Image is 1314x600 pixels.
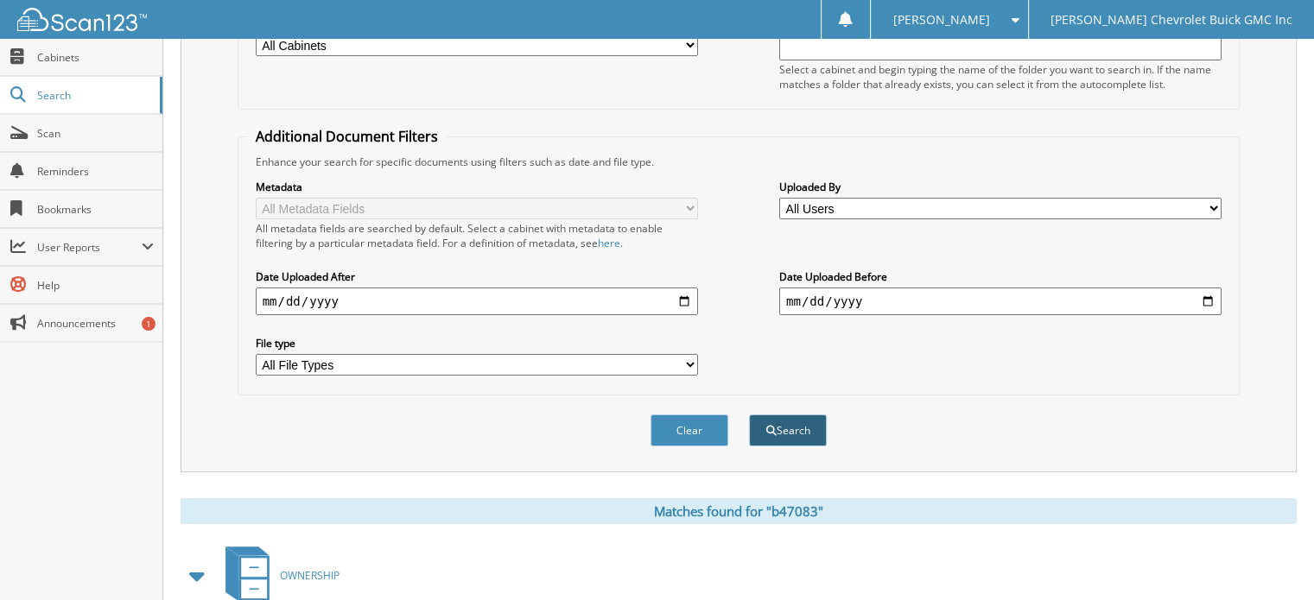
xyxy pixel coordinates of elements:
button: Search [749,414,827,446]
div: Matches found for "b47083" [181,498,1297,524]
span: Help [37,278,154,293]
legend: Additional Document Filters [247,127,447,146]
button: Clear [651,414,728,446]
span: Search [37,88,151,103]
span: Reminders [37,164,154,179]
span: Scan [37,126,154,141]
img: scan123-logo-white.svg [17,8,147,31]
div: Enhance your search for specific documents using filters such as date and file type. [247,155,1231,169]
div: All metadata fields are searched by default. Select a cabinet with metadata to enable filtering b... [256,221,698,250]
span: [PERSON_NAME] Chevrolet Buick GMC Inc [1051,15,1292,25]
span: Cabinets [37,50,154,65]
span: OWNERSHIP [280,568,340,583]
span: [PERSON_NAME] [892,15,989,25]
label: Metadata [256,180,698,194]
span: Bookmarks [37,202,154,217]
label: File type [256,336,698,351]
input: start [256,287,698,315]
div: Select a cabinet and begin typing the name of the folder you want to search in. If the name match... [779,62,1222,92]
span: User Reports [37,240,142,255]
div: 1 [142,317,156,331]
span: Announcements [37,316,154,331]
label: Date Uploaded After [256,269,698,284]
label: Uploaded By [779,180,1222,194]
a: here [598,236,620,250]
label: Date Uploaded Before [779,269,1222,284]
input: end [779,287,1222,315]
